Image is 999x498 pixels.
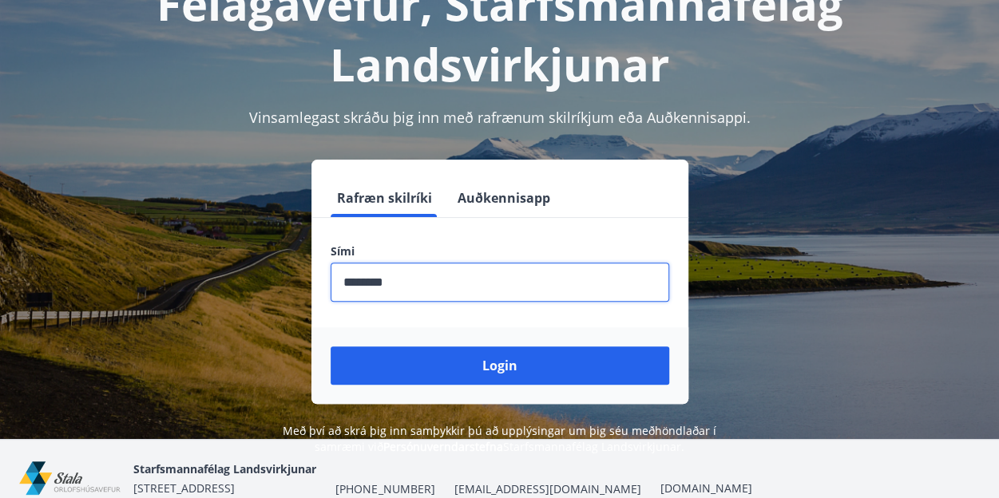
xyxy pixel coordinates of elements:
a: [DOMAIN_NAME] [660,480,751,496]
button: Rafræn skilríki [331,179,438,217]
span: Starfsmannafélag Landsvirkjunar [133,461,316,476]
span: Vinsamlegast skráðu þig inn með rafrænum skilríkjum eða Auðkennisappi. [249,108,751,127]
img: mEl60ZlWq2dfEsT9wIdje1duLb4bJloCzzh6OZwP.png [19,461,121,496]
label: Sími [331,243,669,259]
a: Persónuverndarstefna [383,439,503,454]
span: Með því að skrá þig inn samþykkir þú að upplýsingar um þig séu meðhöndlaðar í samræmi við Starfsm... [283,423,716,454]
span: [STREET_ADDRESS] [133,480,235,496]
button: Auðkennisapp [451,179,557,217]
span: [EMAIL_ADDRESS][DOMAIN_NAME] [454,481,640,497]
button: Login [331,346,669,385]
span: [PHONE_NUMBER] [335,481,434,497]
